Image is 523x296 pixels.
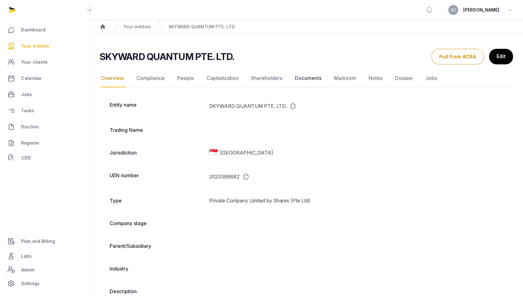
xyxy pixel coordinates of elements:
span: Jobs [21,91,32,98]
button: SC [448,5,458,15]
a: SKYWARD QUANTUM PTE. LTD. [168,24,236,30]
dt: Entity name [110,101,204,111]
span: Settings [21,280,40,287]
span: Plan and Billing [21,238,55,245]
nav: Breadcrumb [90,20,523,34]
a: Labs [5,249,84,264]
dt: Company stage [110,220,204,227]
span: [GEOGRAPHIC_DATA] [220,149,273,156]
a: Dossier [394,69,414,87]
button: Pull from ACRA [431,49,484,64]
a: Plan and Billing [5,234,84,249]
dd: SKYWARD QUANTUM PTE. LTD. [209,101,503,111]
a: Capitalization [205,69,240,87]
dt: Parent/Subsidiary [110,242,204,250]
a: Edit [489,49,513,64]
a: Settings [5,276,84,291]
span: Labs [21,252,32,260]
span: Dashboard [21,26,45,34]
a: Your entities [5,39,84,53]
span: Your entities [21,42,49,50]
dt: Type [110,197,204,204]
a: Admin [5,264,84,276]
span: Your clients [21,58,48,66]
span: DocGen [21,123,39,131]
a: Overview [100,69,125,87]
h2: SKYWARD QUANTUM PTE. LTD. [100,51,234,62]
a: Compliance [135,69,166,87]
dt: Industry [110,265,204,272]
a: Jobs [424,69,438,87]
span: Calendar [21,75,42,82]
a: Shareholders [250,69,284,87]
dd: Private Company Limited by Shares (Pte Ltd) [209,197,503,204]
a: Tasks [5,103,84,118]
span: Admin [21,266,35,274]
a: Documents [294,69,323,87]
a: Notes [367,69,384,87]
a: Your entities [123,24,151,30]
dd: 202338968Z [209,172,503,182]
dt: Jurisdiction [110,149,204,156]
a: DocGen [5,119,84,134]
a: Calendar [5,71,84,86]
a: Mailroom [333,69,357,87]
dt: Trading Name [110,126,204,134]
dt: UEN number [110,172,204,182]
span: CDD [21,154,31,162]
span: Tasks [21,107,34,114]
a: Register [5,136,84,150]
span: Register [21,139,40,147]
a: People [176,69,195,87]
a: Jobs [5,87,84,102]
a: Your clients [5,55,84,70]
a: Dashboard [5,22,84,37]
span: [PERSON_NAME] [463,6,499,14]
dt: Description [110,288,204,295]
a: CDD [5,152,84,164]
nav: Tabs [100,69,513,87]
span: SC [451,8,456,12]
